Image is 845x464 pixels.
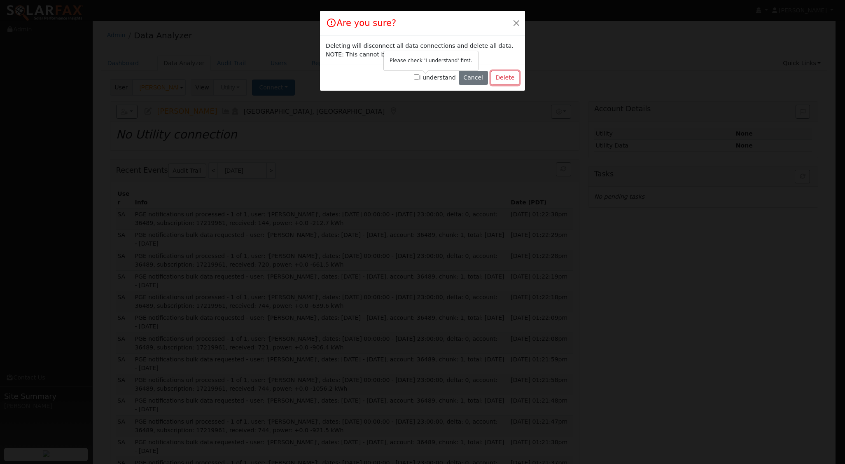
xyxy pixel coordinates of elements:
[491,71,519,85] button: Delete
[414,74,419,80] input: I understand
[511,17,522,28] button: Close
[414,73,456,82] label: I understand
[459,71,488,85] button: Cancel
[326,42,519,59] div: Deleting will disconnect all data connections and delete all data. NOTE: This cannot be undone.
[326,16,396,30] h4: Are you sure?
[384,51,478,70] div: Please check 'I understand' first.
